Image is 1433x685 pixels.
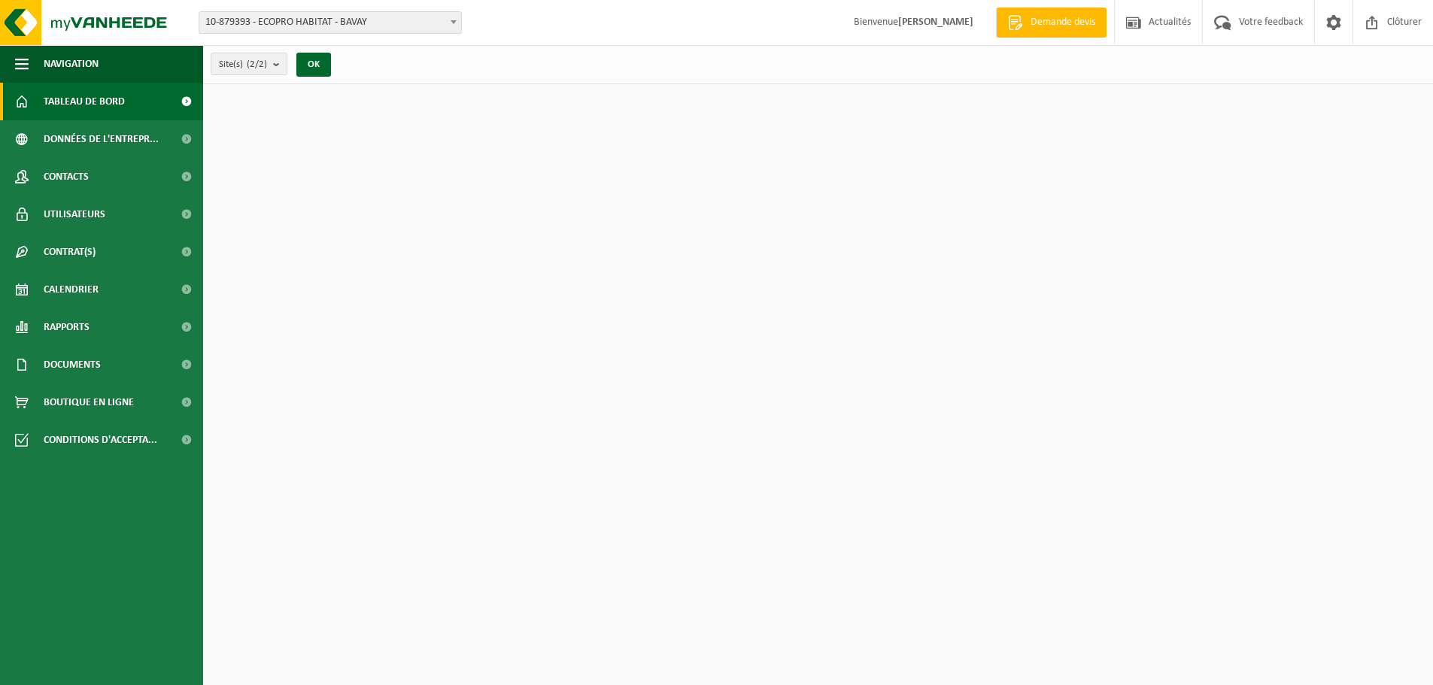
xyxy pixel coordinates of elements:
[44,195,105,233] span: Utilisateurs
[44,83,125,120] span: Tableau de bord
[44,45,99,83] span: Navigation
[898,17,973,28] strong: [PERSON_NAME]
[44,383,134,421] span: Boutique en ligne
[44,158,89,195] span: Contacts
[247,59,267,69] count: (2/2)
[44,271,99,308] span: Calendrier
[296,53,331,77] button: OK
[44,421,157,459] span: Conditions d'accepta...
[1027,15,1099,30] span: Demande devis
[996,8,1107,38] a: Demande devis
[44,233,96,271] span: Contrat(s)
[44,120,159,158] span: Données de l'entrepr...
[211,53,287,75] button: Site(s)(2/2)
[199,12,461,33] span: 10-879393 - ECOPRO HABITAT - BAVAY
[219,53,267,76] span: Site(s)
[199,11,462,34] span: 10-879393 - ECOPRO HABITAT - BAVAY
[44,346,101,383] span: Documents
[44,308,90,346] span: Rapports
